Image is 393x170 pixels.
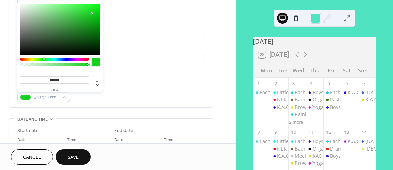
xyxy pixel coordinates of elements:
div: EachA [288,89,306,96]
div: Yoga [306,160,323,167]
div: EachA [253,138,271,145]
div: Organist Practice [312,145,352,152]
div: EachA [323,138,341,145]
div: 11 [308,129,314,136]
div: Start date [17,127,39,134]
div: KAOS rehearsal [312,153,348,159]
div: Yoga [312,160,324,167]
div: Boys Brigade [323,153,341,159]
span: Save [68,154,79,161]
div: Tue [274,63,290,78]
div: NLK Drama Group [277,96,319,103]
div: Drama stage and hut set up [323,145,341,152]
div: Badminton [288,96,306,103]
div: Little Seeds [277,138,304,145]
div: Little Seeds [271,138,288,145]
div: EachA [288,138,306,145]
div: Rainbows [295,111,317,118]
div: Organist Practice [312,96,352,103]
div: EachA [330,89,344,96]
span: Cancel [23,154,41,161]
div: Organist Practice [306,145,323,152]
div: EachA [323,89,341,96]
div: EachA [295,138,309,145]
div: Sat [339,63,355,78]
div: K.A.O.S in the Kirk [341,138,359,145]
div: Mon [258,63,274,78]
div: Brownies [295,160,316,167]
div: K.A.O.S rehearsal [277,153,317,159]
span: Date [17,136,27,143]
button: Cancel [11,149,53,165]
div: Wed [290,63,306,78]
button: 2 more [286,118,306,125]
span: Date [114,136,123,143]
div: Badminton [295,96,320,103]
div: Bible Tea [359,145,376,152]
div: Badminton [295,145,320,152]
div: Fri [323,63,339,78]
div: 12 [326,129,332,136]
div: EachA [330,138,344,145]
div: Brownies [288,160,306,167]
div: Yoga [312,104,324,111]
div: Yoga [306,104,323,111]
div: 6 [344,80,350,86]
div: Little Seeds [271,89,288,96]
div: 13 [344,129,350,136]
div: Thu [307,63,323,78]
div: Sunday Service [359,89,376,96]
div: K.A.O.S rehearsal [359,96,376,103]
div: Pastoral Care Group Meeting [323,96,341,103]
div: Location [17,45,203,53]
div: K.A.O.S rehearsal [271,153,288,159]
div: EachA [295,89,309,96]
button: Save [56,149,91,165]
div: 7 [361,80,367,86]
div: 10 [291,129,297,136]
div: K.A.O.S rehearsal [341,89,359,96]
div: Organist Practice [306,96,323,103]
div: Meeting-MP [288,153,306,159]
div: Boys Brigade [330,153,360,159]
div: Sunday Service [359,138,376,145]
label: hex [20,88,89,92]
div: Meeting-MP [295,153,323,159]
div: End date [114,127,133,134]
div: [DATE] [253,37,376,46]
div: Boys Brigade [330,104,360,111]
div: NLK Drama Group [271,145,288,152]
div: 3 [291,80,297,86]
div: NLK Drama Group [271,96,288,103]
div: Rainbows [288,111,306,118]
div: Badminton [288,145,306,152]
div: K.A.O.S rehearsal [271,104,288,111]
div: KAOS rehearsal [306,153,323,159]
div: 9 [273,129,279,136]
div: K.A.O.S rehearsal [348,89,388,96]
div: EachA [260,138,274,145]
div: 4 [308,80,314,86]
div: Boys Brigade Badminton [306,138,323,145]
div: Boys Brigade Badminton [312,138,369,145]
div: Boys Brigade [323,104,341,111]
div: 14 [361,129,367,136]
span: Date and time [17,116,48,123]
div: 2 [273,80,279,86]
div: EachA [253,89,271,96]
span: Time [164,136,173,143]
div: Brownies [288,104,306,111]
div: Boys Brigade Badminton [306,89,323,96]
div: 1 [255,80,261,86]
span: Time [67,136,76,143]
div: K.A.O.S rehearsal [277,104,317,111]
div: Boys Brigade Badminton [312,89,369,96]
div: 5 [326,80,332,86]
div: Little Seeds [277,89,304,96]
span: #15D11FFF [34,94,59,101]
div: EachA [260,89,274,96]
div: Brownies [295,104,316,111]
div: Sun [355,63,371,78]
div: 8 [255,129,261,136]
